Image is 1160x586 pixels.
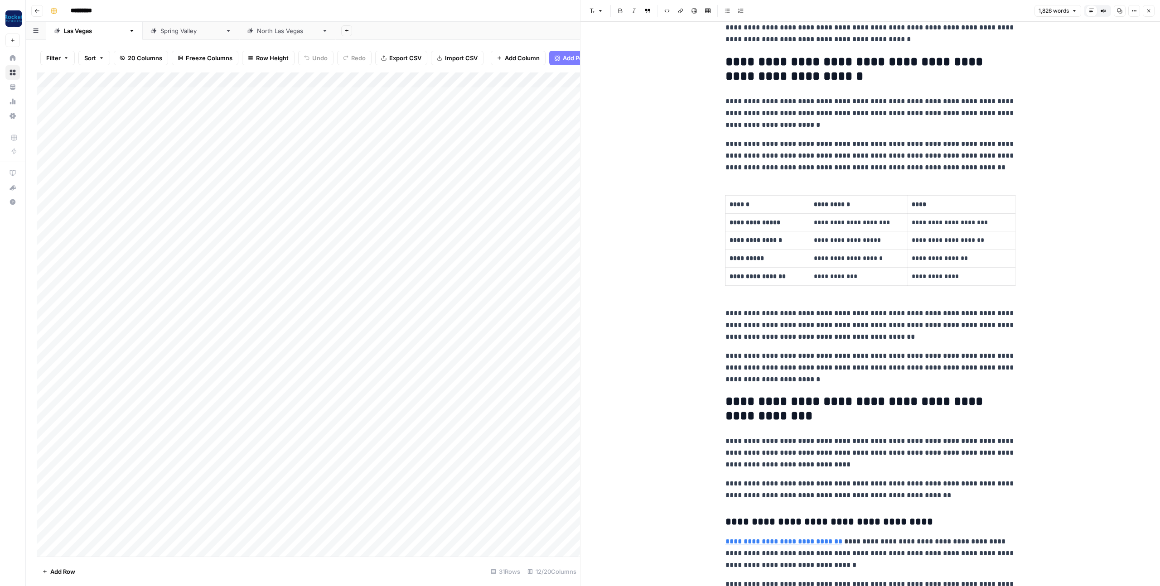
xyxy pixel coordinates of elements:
button: Freeze Columns [172,51,238,65]
div: [GEOGRAPHIC_DATA] [257,26,318,35]
button: What's new? [5,180,20,195]
div: What's new? [6,181,19,194]
button: 20 Columns [114,51,168,65]
span: 20 Columns [128,53,162,62]
button: Redo [337,51,372,65]
span: 1,826 words [1039,7,1069,15]
span: Add Row [50,567,75,576]
span: Import CSV [445,53,478,62]
a: Settings [5,109,20,123]
button: Add Row [37,564,81,579]
button: Workspace: Rocket Pilots [5,7,20,30]
button: Undo [298,51,333,65]
span: Undo [312,53,328,62]
button: Import CSV [431,51,483,65]
span: Add Column [505,53,540,62]
a: AirOps Academy [5,166,20,180]
div: 31 Rows [487,564,524,579]
div: 12/20 Columns [524,564,580,579]
div: [GEOGRAPHIC_DATA] [160,26,222,35]
button: Add Column [491,51,546,65]
button: Export CSV [375,51,427,65]
span: Add Power Agent [563,53,612,62]
a: Usage [5,94,20,109]
a: Your Data [5,80,20,94]
button: Sort [78,51,110,65]
span: Freeze Columns [186,53,232,62]
button: Row Height [242,51,295,65]
span: Export CSV [389,53,421,62]
a: [GEOGRAPHIC_DATA] [239,22,336,40]
span: Redo [351,53,366,62]
span: Filter [46,53,61,62]
div: [GEOGRAPHIC_DATA] [64,26,125,35]
span: Sort [84,53,96,62]
button: 1,826 words [1034,5,1081,17]
button: Filter [40,51,75,65]
button: Help + Support [5,195,20,209]
a: Home [5,51,20,65]
a: [GEOGRAPHIC_DATA] [46,22,143,40]
button: Add Power Agent [549,51,618,65]
a: Browse [5,65,20,80]
a: [GEOGRAPHIC_DATA] [143,22,239,40]
img: Rocket Pilots Logo [5,10,22,27]
span: Row Height [256,53,289,62]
